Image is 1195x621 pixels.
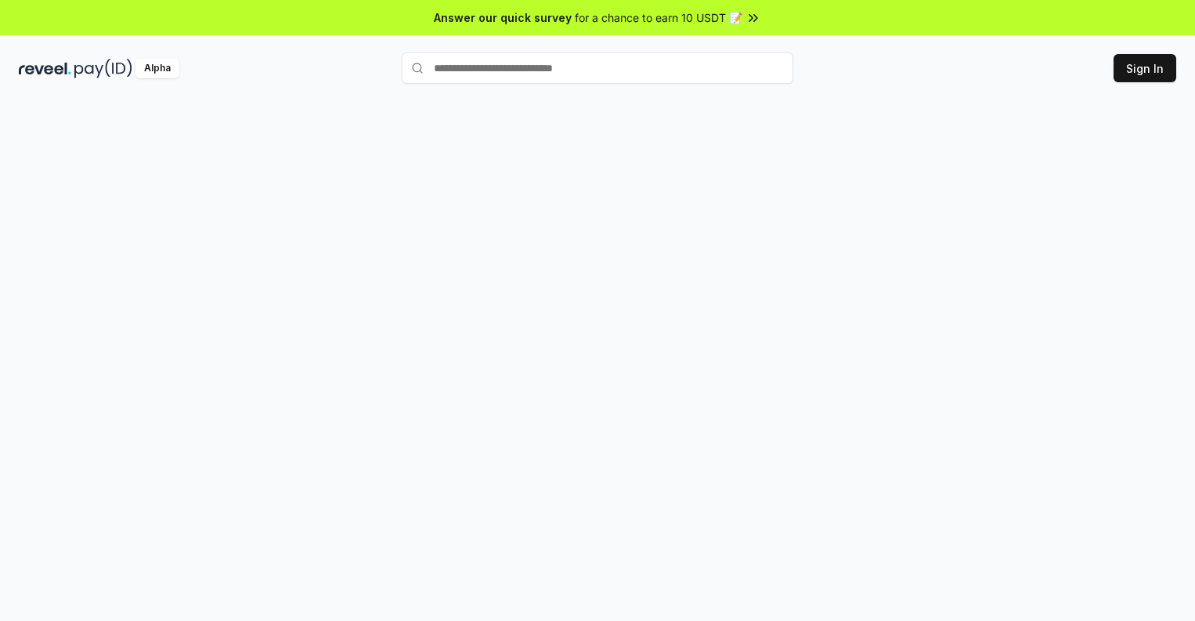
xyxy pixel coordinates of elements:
[1114,54,1176,82] button: Sign In
[434,9,572,26] span: Answer our quick survey
[135,59,179,78] div: Alpha
[575,9,742,26] span: for a chance to earn 10 USDT 📝
[19,59,71,78] img: reveel_dark
[74,59,132,78] img: pay_id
